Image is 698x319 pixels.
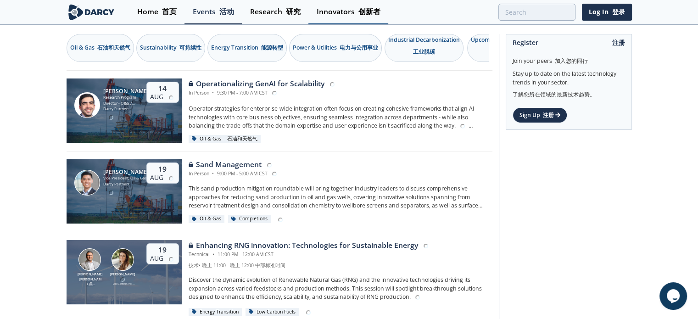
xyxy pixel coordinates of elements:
p: Operator strategies for enterprise-wide integration often focus on creating cohesive frameworks t... [189,105,492,130]
div: Innovators [317,8,380,16]
div: In Person 9:00 PM - 5:00 AM CST [189,170,279,178]
font: 首页 [162,6,177,17]
div: Home [137,8,177,16]
font: 注册 [543,111,554,119]
p: This sand production mitigation roundtable will bring together industry leaders to discuss compre... [189,185,492,210]
font: 注册 [612,38,625,47]
div: Sand Management [189,159,279,170]
div: Aug [150,254,175,263]
button: Industrial Decarbonization工业脱碳 [385,34,463,62]
div: Low Carbon Fuels [246,308,299,316]
div: Research Program Director - O&G / Sustainability [103,95,149,106]
img: logo-wide.svg [67,4,117,20]
img: Sami Sultan [74,92,100,118]
div: Operationalizing GenAI for Scalability [189,78,336,90]
a: Ron Sasaki [PERSON_NAME] Vice President, Oil & Gas Darcy Partners 19 Aug Sand Management In Perso... [67,159,492,224]
div: Upcoming [467,34,518,62]
font: [PERSON_NAME]里 [79,277,101,286]
div: Join your peers [513,50,625,65]
div: Stay up to date on the latest technology trends in your sector. [513,65,625,103]
font: 加入您的同行 [555,57,588,65]
div: Power & Utilities [293,44,378,52]
div: 14 [150,84,175,93]
font: 技术• 晚上 11:00 - 晚上 12:00 中部标准时间 [189,262,285,269]
img: Nicole Neff [112,248,134,271]
div: [PERSON_NAME] [103,169,149,175]
div: Oil & Gas [189,135,261,143]
a: Sami Sultan [PERSON_NAME] Research Program Director - O&G / Sustainability Darcy Partners 14 Aug ... [67,78,492,143]
p: Discover the dynamic evolution of Renewable Natural Gas (RNG) and the innovative technologies dri... [189,276,492,301]
button: Power & Utilities 电力与公用事业 [289,34,382,62]
font: 工业脱碳 [413,48,435,56]
font: 石油和天然气 [97,44,130,51]
div: Oil & Gas [189,215,225,223]
font: 了解您所在领域的最新技术趋势。 [513,90,595,98]
img: Amir Akbari [78,248,101,271]
a: Sign Up 注册 [513,107,567,123]
button: Oil & Gas 石油和天然气 [67,34,134,62]
div: Industrial Decarbonization [388,36,460,60]
div: Enhancing RNG innovation: Technologies for Sustainable Energy [189,240,430,251]
div: Energy Transition [189,308,242,316]
div: Loci Controls Inc. [110,282,134,285]
span: • [211,170,216,177]
div: Aug [150,93,175,101]
div: Oil & Gas [70,44,130,52]
font: 可持续性 [179,44,201,51]
font: 创新者 [358,6,380,17]
font: 电力与公用事业 [340,44,378,51]
input: Advanced Search [498,4,575,21]
span: • [211,251,216,257]
div: Technical 11:00 PM - 12:00 AM CST [189,251,430,273]
div: In Person 9:30 PM - 7:00 AM CST [189,90,336,97]
a: Log In 登录 [582,4,632,21]
font: 研究 [286,6,301,17]
button: Sustainability 可持续性 [136,34,205,62]
button: Energy Transition 能源转型 [207,34,287,62]
div: Aug [150,173,175,182]
img: Ron Sasaki [74,170,100,196]
div: [PERSON_NAME] [110,272,134,282]
font: 石油和天然气 [227,135,257,142]
font: 登录 [612,7,625,16]
div: 19 [150,165,175,174]
a: Amir Akbari [PERSON_NAME] [PERSON_NAME]里 Nicole Neff [PERSON_NAME] Loci Controls Inc. 19 Aug Enha... [67,240,492,317]
div: Energy Transition [211,44,283,52]
div: Vice President, Oil & Gas [103,175,149,181]
iframe: chat widget [659,282,689,310]
div: Completions [228,215,271,223]
div: Darcy Partners [103,106,149,112]
div: Research [250,8,301,16]
div: Darcy Partners [103,181,149,187]
div: Register [513,34,625,50]
font: 能源转型 [261,44,283,51]
div: 19 [150,246,175,255]
font: 活动 [219,6,234,17]
div: [PERSON_NAME] [103,88,149,95]
div: Sustainability [140,44,201,52]
div: Events [193,8,234,16]
div: [PERSON_NAME] [78,272,102,287]
span: • [211,90,216,96]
